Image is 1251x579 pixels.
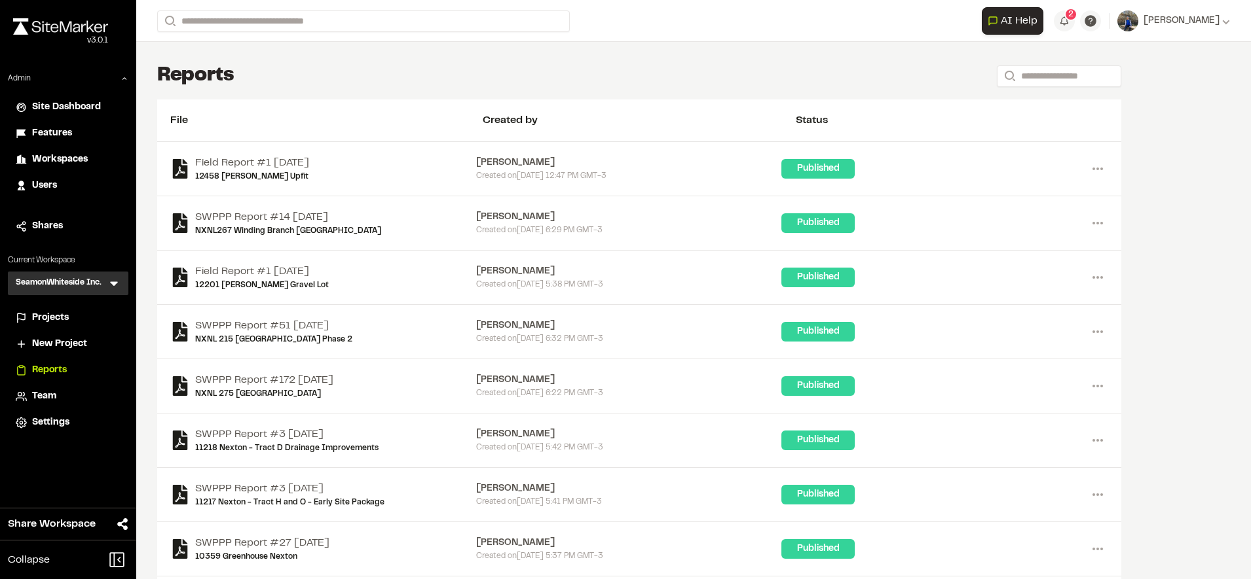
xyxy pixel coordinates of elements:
div: [PERSON_NAME] [476,536,782,550]
button: Search [157,10,181,32]
a: SWPPP Report #172 [DATE] [195,372,333,388]
div: Published [781,430,855,450]
a: 11218 Nexton - Tract D Drainage Improvements [195,442,379,454]
div: Created on [DATE] 5:37 PM GMT-3 [476,550,782,562]
div: Published [781,213,855,233]
a: Projects [16,311,121,325]
a: 12201 [PERSON_NAME] Gravel Lot [195,279,329,291]
a: SWPPP Report #27 [DATE] [195,535,329,551]
span: Shares [32,219,63,234]
a: Site Dashboard [16,100,121,114]
div: Published [781,539,855,559]
div: Status [796,113,1108,128]
a: NXNL267 Winding Branch [GEOGRAPHIC_DATA] [195,225,381,237]
a: 10359 Greenhouse Nexton [195,551,329,563]
a: Field Report #1 [DATE] [195,155,309,171]
img: rebrand.png [13,18,108,35]
span: Team [32,389,56,404]
span: Reports [32,363,67,377]
a: Settings [16,415,121,430]
div: Published [781,485,855,504]
span: AI Help [1001,13,1037,29]
button: [PERSON_NAME] [1117,10,1230,31]
div: Open AI Assistant [982,7,1049,35]
a: Team [16,389,121,404]
a: Workspaces [16,152,121,167]
span: Site Dashboard [32,100,101,114]
div: Created on [DATE] 5:38 PM GMT-3 [476,279,782,290]
span: Features [32,126,72,141]
a: SWPPP Report #3 [DATE] [195,427,379,442]
button: Open AI Assistant [982,7,1043,35]
img: User [1117,10,1138,31]
a: Users [16,179,121,193]
h3: SeamonWhiteside Inc. [16,277,102,290]
div: Published [781,159,855,179]
a: Features [16,126,121,141]
div: Oh geez...please don't... [13,35,108,46]
span: 2 [1068,9,1074,20]
h1: Reports [157,63,234,89]
span: Users [32,179,57,193]
button: Search [997,65,1020,87]
button: 2 [1054,10,1075,31]
div: Published [781,376,855,396]
span: Share Workspace [8,516,96,532]
div: [PERSON_NAME] [476,319,782,333]
a: NXNL 275 [GEOGRAPHIC_DATA] [195,388,333,400]
a: 11217 Nexton - Tract H and O - Early Site Package [195,497,384,508]
div: Created on [DATE] 5:42 PM GMT-3 [476,442,782,453]
a: SWPPP Report #51 [DATE] [195,318,352,334]
div: Created on [DATE] 6:32 PM GMT-3 [476,333,782,345]
div: [PERSON_NAME] [476,156,782,170]
span: Projects [32,311,69,325]
div: Created on [DATE] 12:47 PM GMT-3 [476,170,782,182]
div: Created on [DATE] 6:29 PM GMT-3 [476,224,782,236]
div: Created on [DATE] 6:22 PM GMT-3 [476,387,782,399]
a: Reports [16,363,121,377]
span: Collapse [8,552,50,568]
span: Settings [32,415,69,430]
a: Shares [16,219,121,234]
div: [PERSON_NAME] [476,427,782,442]
a: 12458 [PERSON_NAME] Upfit [195,171,309,183]
a: SWPPP Report #3 [DATE] [195,481,384,497]
p: Admin [8,73,31,84]
div: Created on [DATE] 5:41 PM GMT-3 [476,496,782,508]
div: Created by [483,113,795,128]
div: [PERSON_NAME] [476,210,782,224]
span: New Project [32,337,87,351]
a: SWPPP Report #14 [DATE] [195,209,381,225]
div: [PERSON_NAME] [476,373,782,387]
a: Field Report #1 [DATE] [195,264,329,279]
p: Current Workspace [8,254,128,266]
div: File [170,113,483,128]
div: Published [781,322,855,342]
a: New Project [16,337,121,351]
a: NXNL 215 [GEOGRAPHIC_DATA] Phase 2 [195,334,352,345]
div: [PERSON_NAME] [476,482,782,496]
span: Workspaces [32,152,88,167]
span: [PERSON_NAME] [1144,14,1220,28]
div: Published [781,268,855,287]
div: [PERSON_NAME] [476,264,782,279]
